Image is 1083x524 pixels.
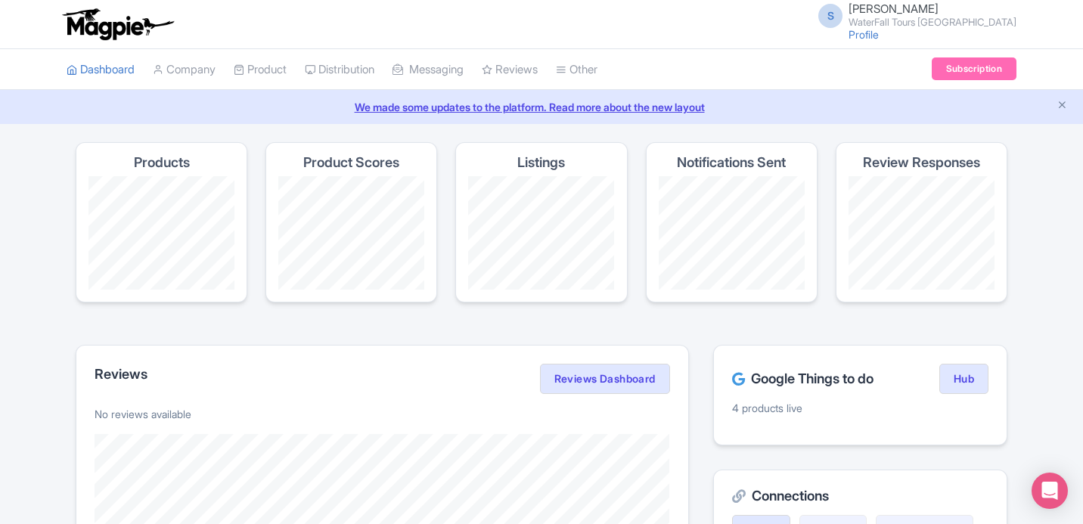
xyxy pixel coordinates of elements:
a: Dashboard [67,49,135,91]
a: Hub [939,364,988,394]
h4: Products [134,155,190,170]
a: We made some updates to the platform. Read more about the new layout [9,99,1074,115]
h2: Connections [732,488,988,504]
p: 4 products live [732,400,988,416]
a: Distribution [305,49,374,91]
span: [PERSON_NAME] [849,2,939,16]
h4: Notifications Sent [677,155,786,170]
h4: Listings [517,155,565,170]
a: Other [556,49,597,91]
h2: Reviews [95,367,147,382]
h2: Google Things to do [732,371,874,386]
small: WaterFall Tours [GEOGRAPHIC_DATA] [849,17,1016,27]
a: Messaging [393,49,464,91]
a: Reviews [482,49,538,91]
a: Reviews Dashboard [540,364,670,394]
img: logo-ab69f6fb50320c5b225c76a69d11143b.png [59,8,176,41]
p: No reviews available [95,406,670,422]
a: Profile [849,28,879,41]
button: Close announcement [1057,98,1068,115]
span: S [818,4,843,28]
a: Product [234,49,287,91]
h4: Review Responses [863,155,980,170]
div: Open Intercom Messenger [1032,473,1068,509]
h4: Product Scores [303,155,399,170]
a: Subscription [932,57,1016,80]
a: S [PERSON_NAME] WaterFall Tours [GEOGRAPHIC_DATA] [809,3,1016,27]
a: Company [153,49,216,91]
